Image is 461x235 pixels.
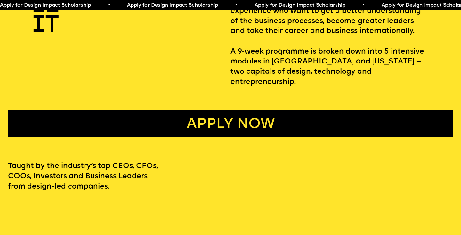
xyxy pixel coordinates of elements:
a: Apply now [8,110,453,138]
p: Taught by the industry’s top CEOs, CFOs, COOs, Investors and Business Leaders from design-led com... [8,161,160,192]
span: • [235,3,238,8]
span: • [108,3,110,8]
span: • [362,3,365,8]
